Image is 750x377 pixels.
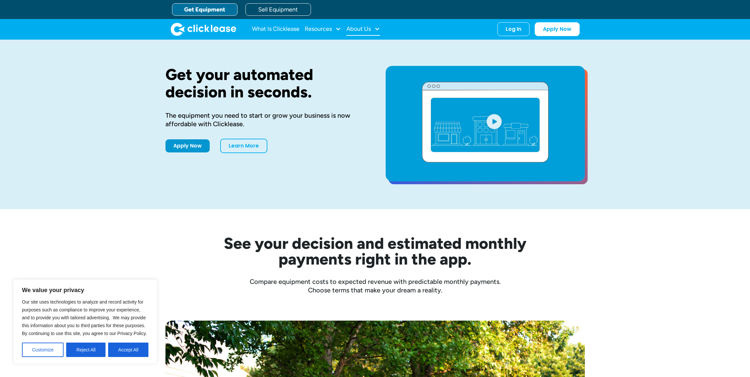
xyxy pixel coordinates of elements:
div: Resources [305,23,341,36]
a: Learn More [220,139,267,153]
button: Customize [22,343,64,357]
a: Sell Equipment [245,3,311,16]
button: Reject All [66,343,106,357]
button: Accept All [108,343,148,357]
div: We value your privacy [13,279,157,364]
img: Clicklease logo [171,23,236,36]
a: home [171,23,236,36]
h2: See your decision and estimated monthly payments right in the app. [192,235,559,267]
div: Log In [506,26,521,32]
a: What Is Clicklease [252,23,299,36]
a: Apply Now [165,139,210,152]
a: open lightbox [386,66,585,181]
p: We value your privacy [22,286,148,294]
img: Blue play button logo on a light blue circular background [485,112,503,130]
a: Get Equipment [172,3,238,16]
h1: Get your automated decision in seconds. [165,66,365,101]
a: Apply Now [535,22,580,36]
div: Compare equipment costs to expected revenue with predictable monthly payments. Choose terms that ... [165,277,585,294]
div: About Us [346,23,380,36]
div: The equipment you need to start or grow your business is now affordable with Clicklease. [165,111,365,128]
span: Our site uses technologies to analyze and record activity for purposes such as compliance to impr... [22,299,147,336]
